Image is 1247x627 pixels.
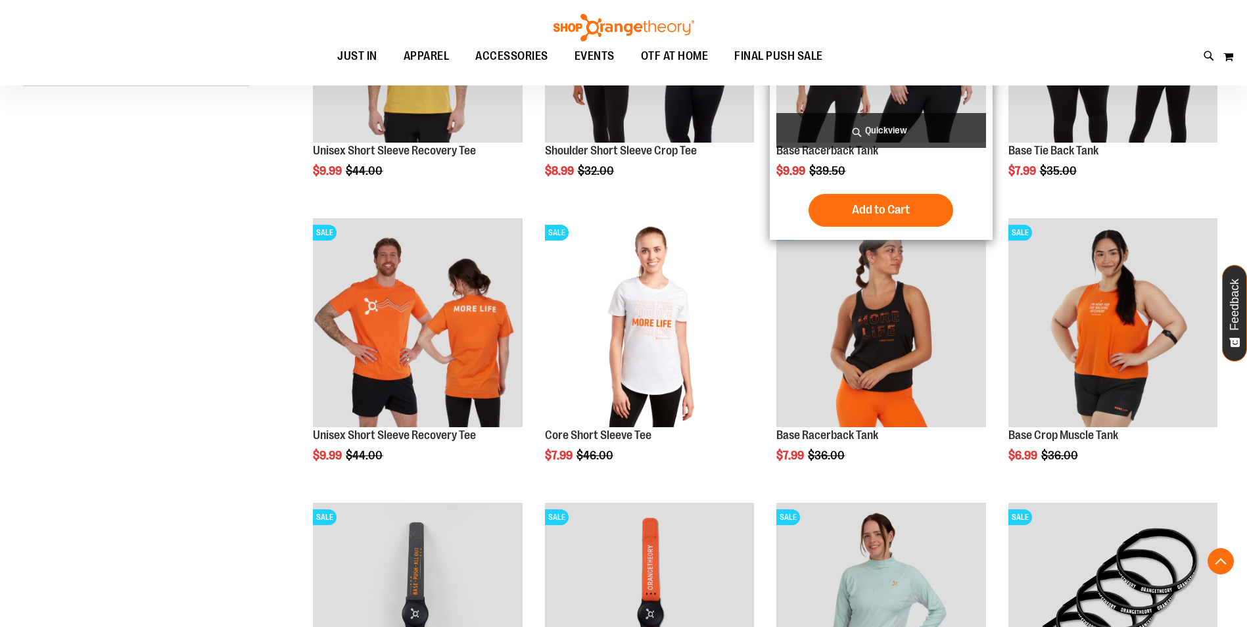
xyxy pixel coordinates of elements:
a: Base Crop Muscle Tank [1008,429,1118,442]
button: Back To Top [1208,548,1234,574]
a: OTF AT HOME [628,41,722,72]
a: Product image for Base Crop Muscle TankSALE [1008,218,1217,429]
a: Base Tie Back Tank [1008,144,1098,157]
span: $39.50 [809,164,847,177]
div: product [538,212,761,496]
a: Shoulder Short Sleeve Crop Tee [545,144,697,157]
span: SALE [313,225,337,241]
a: FINAL PUSH SALE [721,41,836,71]
span: $9.99 [776,164,807,177]
a: Core Short Sleeve Tee [545,429,651,442]
span: SALE [1008,509,1032,525]
a: Product image for Unisex Short Sleeve Recovery TeeSALE [313,218,522,429]
a: JUST IN [324,41,390,72]
span: $8.99 [545,164,576,177]
span: APPAREL [404,41,450,71]
img: Product image for Unisex Short Sleeve Recovery Tee [313,218,522,427]
span: $7.99 [776,449,806,462]
a: Base Racerback Tank [776,144,878,157]
span: Add to Cart [852,202,910,217]
span: SALE [776,509,800,525]
span: $44.00 [346,164,385,177]
span: $9.99 [313,164,344,177]
span: $7.99 [1008,164,1038,177]
a: Unisex Short Sleeve Recovery Tee [313,429,476,442]
div: product [770,212,992,496]
img: Product image for Core Short Sleeve Tee [545,218,754,427]
a: Base Racerback Tank [776,429,878,442]
span: FINAL PUSH SALE [734,41,823,71]
span: SALE [545,509,569,525]
button: Add to Cart [809,194,953,227]
a: Quickview [776,113,985,148]
span: $7.99 [545,449,575,462]
a: Unisex Short Sleeve Recovery Tee [313,144,476,157]
div: product [1002,212,1224,496]
span: $36.00 [1041,449,1080,462]
button: Feedback - Show survey [1222,265,1247,361]
span: ACCESSORIES [475,41,548,71]
span: OTF AT HOME [641,41,709,71]
span: SALE [545,225,569,241]
a: APPAREL [390,41,463,72]
span: $35.00 [1040,164,1079,177]
a: EVENTS [561,41,628,72]
span: $9.99 [313,449,344,462]
span: $46.00 [576,449,615,462]
span: Feedback [1229,279,1241,331]
a: ACCESSORIES [462,41,561,72]
span: $44.00 [346,449,385,462]
img: Shop Orangetheory [552,14,696,41]
span: SALE [313,509,337,525]
div: product [306,212,529,496]
span: JUST IN [337,41,377,71]
img: Product image for Base Crop Muscle Tank [1008,218,1217,427]
span: $6.99 [1008,449,1039,462]
span: EVENTS [575,41,615,71]
img: Product image for Base Racerback Tank [776,218,985,427]
span: SALE [1008,225,1032,241]
span: $36.00 [808,449,847,462]
a: Product image for Core Short Sleeve TeeSALE [545,218,754,429]
a: Product image for Base Racerback TankSALE [776,218,985,429]
span: $32.00 [578,164,616,177]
